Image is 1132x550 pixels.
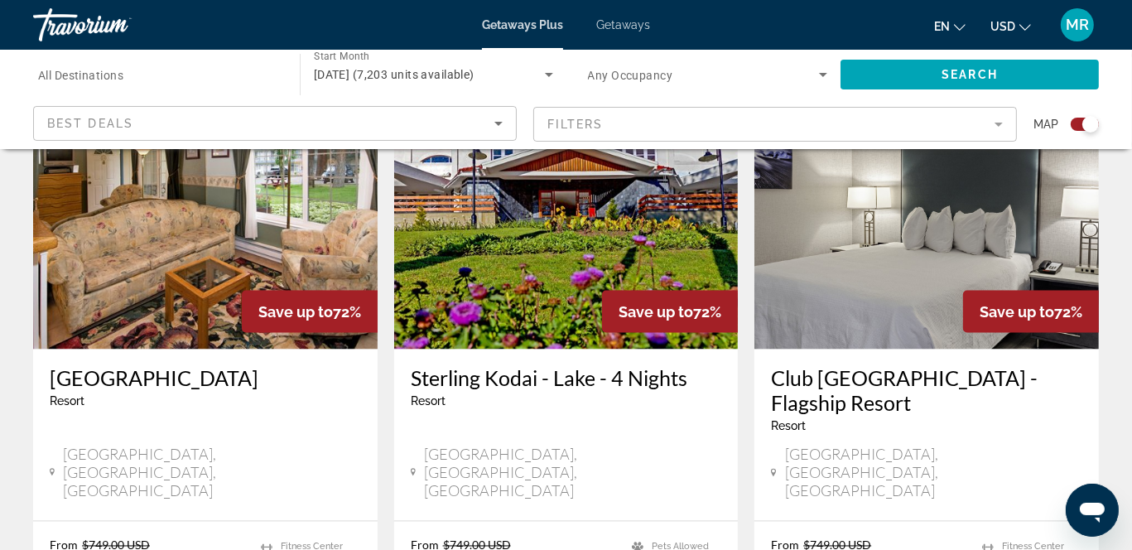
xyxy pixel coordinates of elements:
button: User Menu [1056,7,1099,42]
span: All Destinations [38,69,123,82]
span: [GEOGRAPHIC_DATA], [GEOGRAPHIC_DATA], [GEOGRAPHIC_DATA] [63,446,360,500]
span: Search [942,68,998,81]
a: Getaways [596,18,650,31]
a: Club [GEOGRAPHIC_DATA] - Flagship Resort [771,366,1082,416]
span: Resort [411,395,446,408]
span: Map [1033,113,1058,136]
button: Filter [533,106,1017,142]
div: 72% [602,291,738,333]
div: 72% [963,291,1099,333]
div: 72% [242,291,378,333]
iframe: Button to launch messaging window [1066,484,1119,537]
span: Any Occupancy [588,69,673,82]
span: Save up to [619,303,693,321]
span: [DATE] (7,203 units available) [314,68,474,81]
button: Search [841,60,1099,89]
img: 0485I01L.jpg [33,84,378,350]
img: 3719E01L.jpg [394,84,739,350]
span: MR [1066,17,1089,33]
span: [GEOGRAPHIC_DATA], [GEOGRAPHIC_DATA], [GEOGRAPHIC_DATA] [785,446,1082,500]
a: Travorium [33,3,199,46]
span: Save up to [980,303,1054,321]
span: Save up to [258,303,333,321]
a: [GEOGRAPHIC_DATA] [50,366,361,391]
img: DR81I01X.jpg [754,84,1099,350]
span: Resort [771,420,806,433]
span: en [934,20,950,33]
mat-select: Sort by [47,113,503,133]
button: Change currency [990,14,1031,38]
span: Best Deals [47,117,133,130]
span: Resort [50,395,84,408]
a: Sterling Kodai - Lake - 4 Nights [411,366,722,391]
span: USD [990,20,1015,33]
span: Start Month [314,51,369,63]
span: [GEOGRAPHIC_DATA], [GEOGRAPHIC_DATA], [GEOGRAPHIC_DATA] [424,446,721,500]
button: Change language [934,14,966,38]
a: Getaways Plus [482,18,563,31]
